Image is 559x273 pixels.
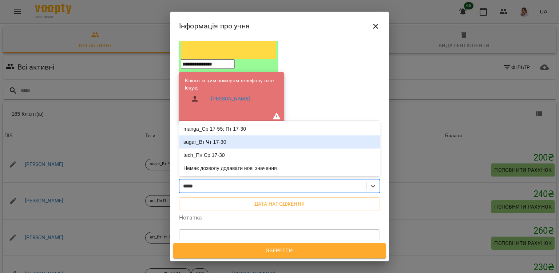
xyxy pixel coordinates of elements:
[179,122,380,135] div: manga_Ср 17-55; Пт 17-30
[179,135,380,149] div: sugar_Вт Чт 17-30
[211,95,250,103] a: [PERSON_NAME]
[185,77,278,109] ul: Клієнт із цим номером телефону вже існує:
[185,199,374,208] span: Дата народження
[179,162,380,175] div: Немає дозволу додавати нові значення
[179,215,380,221] label: Нотатка
[179,149,380,162] div: tech_Пн Ср 17-30
[179,197,380,210] button: Дата народження
[179,20,250,32] h6: Інформація про учня
[179,170,380,176] label: Теги
[181,246,378,256] span: Зберегти
[367,17,384,35] button: Close
[173,243,386,258] button: Зберегти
